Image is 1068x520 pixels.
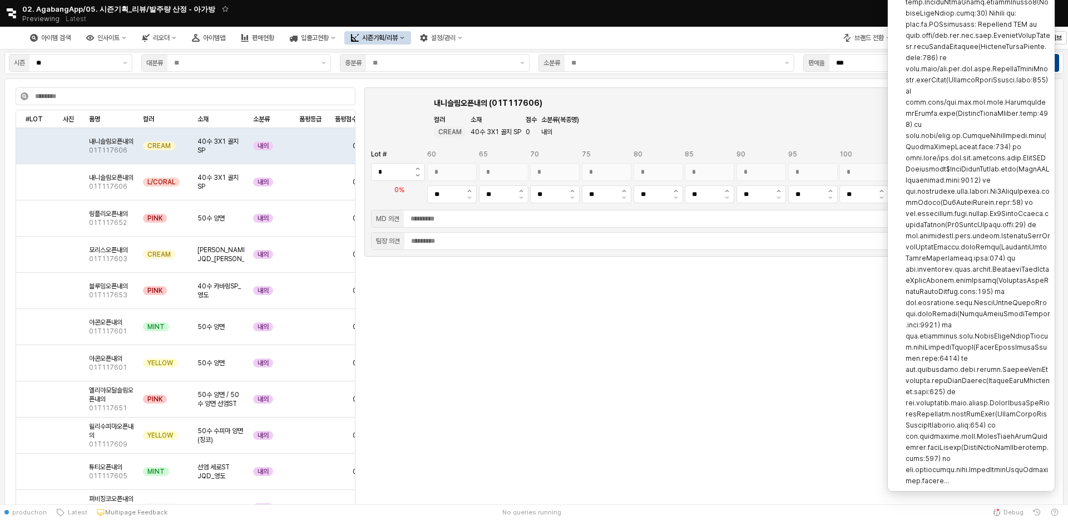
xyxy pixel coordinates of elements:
span: 0 [353,359,357,367]
span: 50수 양면 [197,359,225,367]
span: Debug [1003,508,1023,517]
button: Latest [51,504,92,520]
span: 0 [353,141,357,150]
button: 브랜드 전환 [837,31,897,45]
span: 윌리수피마오픈내의 [89,422,134,440]
span: CREAM [147,250,171,259]
span: 소재 [197,115,209,124]
span: 아콘오픈내의 [89,354,122,363]
span: Latest [65,508,87,517]
button: 시즌기획/리뷰 [344,31,411,45]
span: 내의 [258,178,269,187]
div: 판매현황 [234,31,281,45]
span: No queries running [502,508,561,517]
button: 인사이트 [80,31,133,45]
span: 컬러 [434,116,445,124]
span: PINK [147,214,162,223]
div: 아이템맵 [185,31,232,45]
div: 아이템맵 [203,34,225,42]
button: 증가 [669,186,683,195]
span: CREAM [438,126,462,138]
button: 입출고현황 [283,31,342,45]
span: Lot # [371,150,387,158]
span: 70 [530,150,539,158]
span: 내의 [258,250,269,259]
div: 판매현황 [252,34,274,42]
span: 0 [353,178,357,187]
button: 리오더 [135,31,183,45]
button: 아이템 검색 [23,31,77,45]
div: 소분류 [543,57,560,68]
span: PINK [147,286,162,295]
span: 50수 양면 [197,214,225,223]
span: 0 [353,322,357,331]
span: 내니슬림오픈내의 [89,173,133,182]
div: 입출고현황 [301,34,329,42]
span: production [12,508,47,517]
button: History [1028,504,1046,520]
span: YELLOW [147,431,173,440]
span: #LOT [26,115,43,124]
p: Latest [66,14,86,23]
span: 소분류(복종명) [541,116,579,124]
p: 0% [375,185,423,195]
button: Debug [988,504,1028,520]
span: 0 [353,214,357,223]
span: 65 [479,150,488,158]
span: 0 [353,395,357,404]
span: 02. AgabangApp/05. 시즌기획_리뷰/발주량 산정 - 아가방 [22,3,215,14]
div: Previewing Latest [22,11,92,27]
span: L/CORAL [147,178,175,187]
span: 40수 3X1 골지 SP [197,137,244,155]
span: CREAM [147,141,171,150]
h6: 내니슬림오픈내의 (01T117606) [434,98,927,108]
span: 40수 3X1 골지 SP [471,126,521,138]
span: 01T117606 [89,182,127,191]
span: 75 [582,150,591,158]
button: 제안 사항 표시 [118,55,132,71]
span: 내니슬림오픈내의 [89,137,133,146]
span: 링플리오픈내의 [89,209,128,218]
span: 튜티오픈내의 [89,463,122,472]
span: 50수 양면 / 50수 양면 선염ST [197,390,244,408]
button: 제안 사항 표시 [516,55,529,71]
span: 내의 [258,503,269,512]
span: 내의 [258,322,269,331]
button: 증가 [720,186,734,195]
span: 내의 [258,286,269,295]
span: 사진 [63,115,74,124]
span: MINT [147,322,165,331]
span: 품평등급 [299,115,322,124]
div: 인사이트 [97,34,120,42]
span: 60 [427,150,436,158]
button: 증가 [823,186,837,195]
span: 컬러 [143,115,154,124]
button: 증가 [874,186,888,195]
div: 설정/관리 [431,34,456,42]
span: 0 [353,467,357,476]
span: 품명 [89,115,100,124]
span: 모리스오픈내의 [89,246,128,254]
div: MD 의견 [376,213,399,224]
button: 제안 사항 표시 [317,55,330,71]
span: 90 [736,150,745,158]
span: 엘리아모달슬림오픈내의 [89,386,134,404]
span: 01T117601 [89,363,127,372]
span: 80 [634,150,642,158]
span: O/WHITE [147,503,176,512]
div: 판매율 [808,57,825,68]
span: 내의 [258,214,269,223]
span: 내의 [541,126,552,138]
button: 증가 [462,186,476,195]
div: 아이템 검색 [41,34,71,42]
span: 내의 [258,431,269,440]
span: [PERSON_NAME] JQD_[PERSON_NAME] [197,246,244,263]
div: 시즌 [14,57,25,68]
div: 리오더 [153,34,170,42]
button: Multipage Feedback [92,504,172,520]
span: 50수 수피마 양면 (징코) [197,426,244,444]
button: Lot # 증가 [411,164,424,173]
